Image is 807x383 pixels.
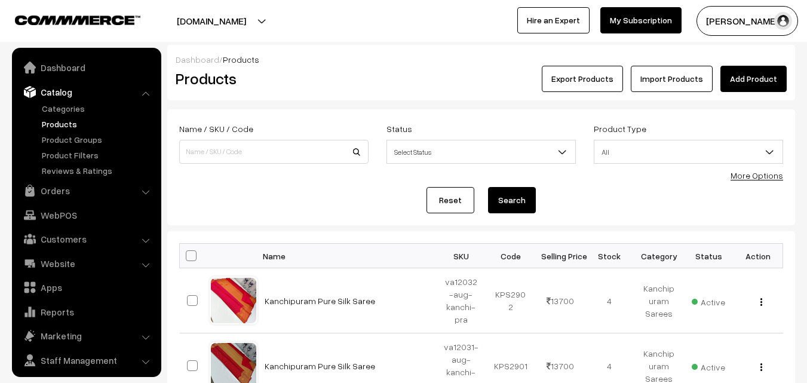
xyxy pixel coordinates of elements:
span: Products [223,54,259,65]
td: KPS2902 [486,268,535,333]
img: user [774,12,792,30]
a: Reports [15,301,157,323]
a: Website [15,253,157,274]
img: COMMMERCE [15,16,140,24]
a: Dashboard [15,57,157,78]
img: Menu [760,298,762,306]
span: Select Status [386,140,576,164]
img: Menu [760,363,762,371]
a: Customers [15,228,157,250]
td: 4 [585,268,634,333]
button: [PERSON_NAME] [696,6,798,36]
span: Active [692,293,725,308]
th: Name [257,244,437,268]
th: Action [734,244,783,268]
th: SKU [437,244,486,268]
a: Kanchipuram Pure Silk Saree [265,361,375,371]
span: Active [692,358,725,373]
a: Add Product [720,66,787,92]
th: Selling Price [535,244,585,268]
a: More Options [731,170,783,180]
a: Staff Management [15,350,157,371]
a: Import Products [631,66,713,92]
td: Kanchipuram Sarees [634,268,684,333]
a: Apps [15,277,157,298]
a: Categories [39,102,157,115]
a: Product Filters [39,149,157,161]
button: Export Products [542,66,623,92]
a: Reviews & Ratings [39,164,157,177]
th: Status [684,244,734,268]
label: Product Type [594,122,646,135]
span: All [594,142,783,163]
td: va12032-aug-kanchi-pra [437,268,486,333]
a: Reset [426,187,474,213]
a: Hire an Expert [517,7,590,33]
a: Orders [15,180,157,201]
a: COMMMERCE [15,12,119,26]
div: / [176,53,787,66]
button: [DOMAIN_NAME] [135,6,288,36]
h2: Products [176,69,367,88]
a: My Subscription [600,7,682,33]
a: Kanchipuram Pure Silk Saree [265,296,375,306]
a: Product Groups [39,133,157,146]
label: Status [386,122,412,135]
th: Code [486,244,535,268]
span: All [594,140,783,164]
a: WebPOS [15,204,157,226]
a: Catalog [15,81,157,103]
th: Stock [585,244,634,268]
a: Products [39,118,157,130]
th: Category [634,244,684,268]
label: Name / SKU / Code [179,122,253,135]
td: 13700 [535,268,585,333]
a: Marketing [15,325,157,347]
button: Search [488,187,536,213]
a: Dashboard [176,54,219,65]
input: Name / SKU / Code [179,140,369,164]
span: Select Status [387,142,575,163]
